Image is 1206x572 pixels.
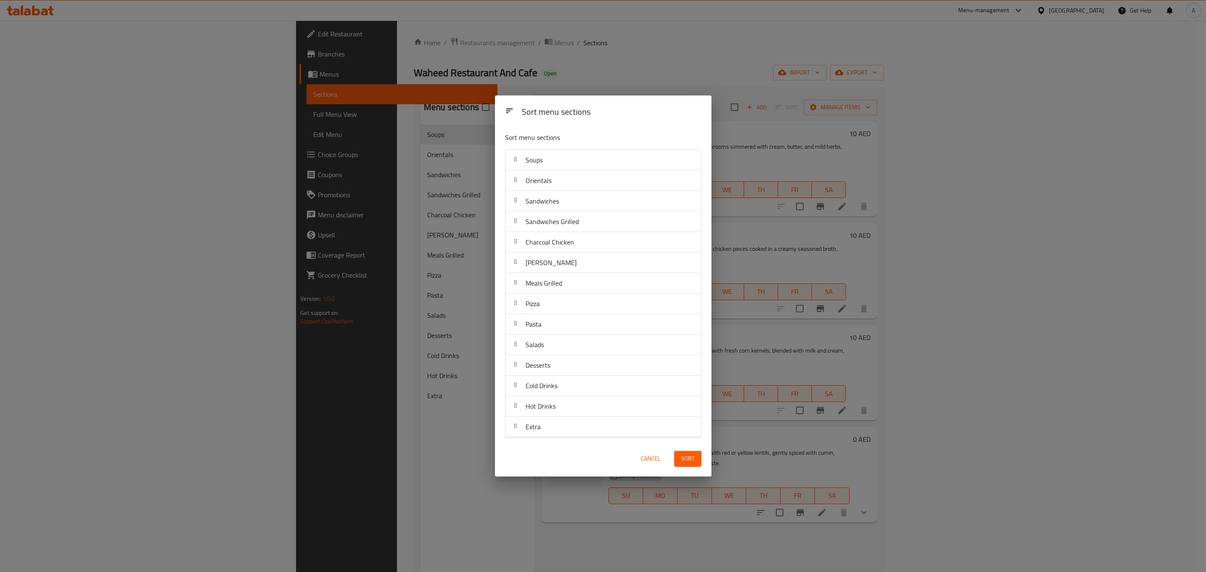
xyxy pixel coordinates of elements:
div: Salads [505,335,701,355]
span: Sandwiches [526,195,559,207]
div: Orientals [505,170,701,191]
div: Desserts [505,355,701,376]
span: Extra [526,420,541,433]
div: Extra [505,417,701,437]
div: Pasta [505,314,701,335]
div: [PERSON_NAME] [505,253,701,273]
span: Pizza [526,297,540,310]
span: Cold Drinks [526,379,557,392]
div: Sandwiches Grilled [505,211,701,232]
div: Pizza [505,294,701,314]
div: Meals Grilled [505,273,701,294]
span: [PERSON_NAME] [526,256,577,269]
span: Meals Grilled [526,277,562,289]
span: Sandwiches Grilled [526,215,579,228]
span: Salads [526,338,544,351]
div: Hot Drinks [505,396,701,417]
button: Cancel [637,451,664,466]
span: Sort [681,453,695,464]
span: Soups [526,154,543,166]
div: Cold Drinks [505,376,701,396]
div: Soups [505,150,701,170]
span: Cancel [641,453,661,464]
p: Sort menu sections [505,132,661,143]
div: Charcoal Chicken [505,232,701,253]
span: Hot Drinks [526,400,556,412]
div: Sort menu sections [518,103,705,122]
span: Orientals [526,174,551,187]
button: Sort [674,451,701,466]
span: Pasta [526,318,541,330]
span: Charcoal Chicken [526,236,574,248]
span: Desserts [526,359,550,371]
div: Sandwiches [505,191,701,211]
